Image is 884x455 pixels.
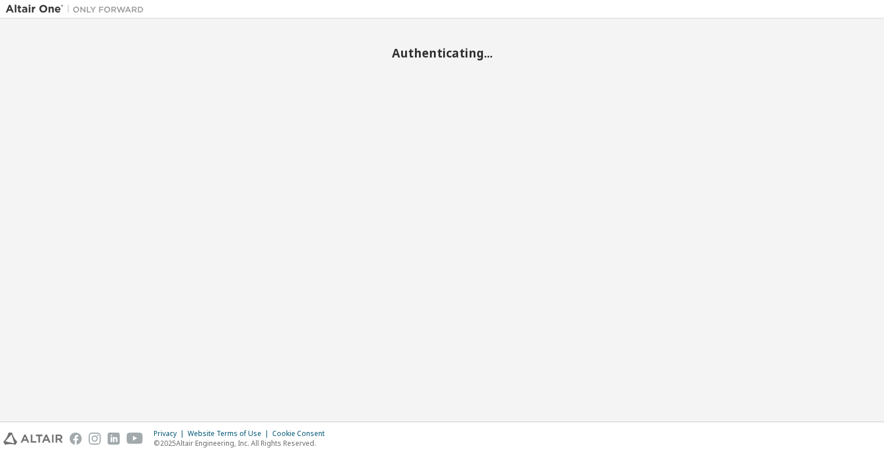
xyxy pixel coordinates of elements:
[6,3,150,15] img: Altair One
[3,433,63,445] img: altair_logo.svg
[108,433,120,445] img: linkedin.svg
[272,429,331,438] div: Cookie Consent
[6,45,878,60] h2: Authenticating...
[89,433,101,445] img: instagram.svg
[70,433,82,445] img: facebook.svg
[154,429,188,438] div: Privacy
[154,438,331,448] p: © 2025 Altair Engineering, Inc. All Rights Reserved.
[127,433,143,445] img: youtube.svg
[188,429,272,438] div: Website Terms of Use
